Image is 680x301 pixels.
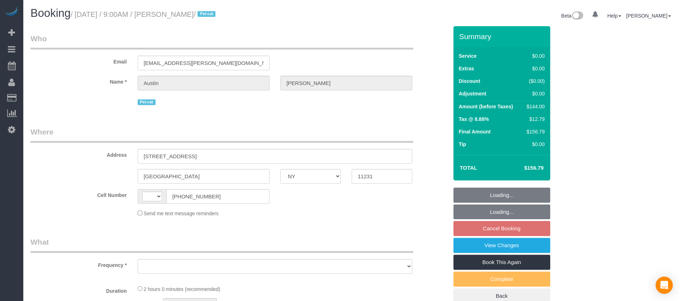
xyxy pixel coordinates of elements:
[25,56,132,65] label: Email
[459,32,547,41] h3: Summary
[459,141,466,148] label: Tip
[138,99,156,105] span: Pet-cat
[166,189,270,204] input: Cell Number
[30,7,71,19] span: Booking
[524,141,545,148] div: $0.00
[524,52,545,60] div: $0.00
[524,128,545,135] div: $156.79
[352,169,412,184] input: Zip Code
[71,10,218,18] small: / [DATE] / 9:00AM / [PERSON_NAME]
[30,33,413,50] legend: Who
[30,237,413,253] legend: What
[198,11,215,17] span: Pet-cat
[4,7,19,17] img: Automaid Logo
[138,169,270,184] input: City
[524,90,545,97] div: $0.00
[626,13,671,19] a: [PERSON_NAME]
[459,103,513,110] label: Amount (before Taxes)
[25,149,132,159] label: Address
[138,76,270,90] input: First Name
[459,128,491,135] label: Final Amount
[25,189,132,199] label: Cell Number
[656,277,673,294] div: Open Intercom Messenger
[607,13,621,19] a: Help
[138,56,270,70] input: Email
[459,77,480,85] label: Discount
[524,103,545,110] div: $144.00
[25,259,132,269] label: Frequency *
[144,286,220,292] span: 2 hours 0 minutes (recommended)
[30,127,413,143] legend: Where
[25,285,132,295] label: Duration
[459,90,486,97] label: Adjustment
[25,76,132,85] label: Name *
[194,10,218,18] span: /
[503,165,543,171] h4: $156.79
[144,211,219,216] span: Send me text message reminders
[524,65,545,72] div: $0.00
[561,13,584,19] a: Beta
[453,255,550,270] a: Book This Again
[460,165,477,171] strong: Total
[459,116,489,123] label: Tax @ 8.88%
[524,116,545,123] div: $12.79
[459,65,474,72] label: Extras
[571,11,583,21] img: New interface
[524,77,545,85] div: ($0.00)
[280,76,412,90] input: Last Name
[459,52,477,60] label: Service
[453,238,550,253] a: View Changes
